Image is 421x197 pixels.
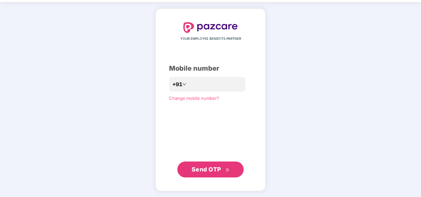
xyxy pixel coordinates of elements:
[169,96,219,101] a: Change mobile number?
[172,80,182,89] span: +91
[183,22,238,33] img: logo
[177,162,244,177] button: Send OTPdouble-right
[169,63,252,74] div: Mobile number
[225,168,230,172] span: double-right
[192,166,221,173] span: Send OTP
[180,36,241,41] span: YOUR EMPLOYEE BENEFITS PARTNER
[182,82,186,86] span: down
